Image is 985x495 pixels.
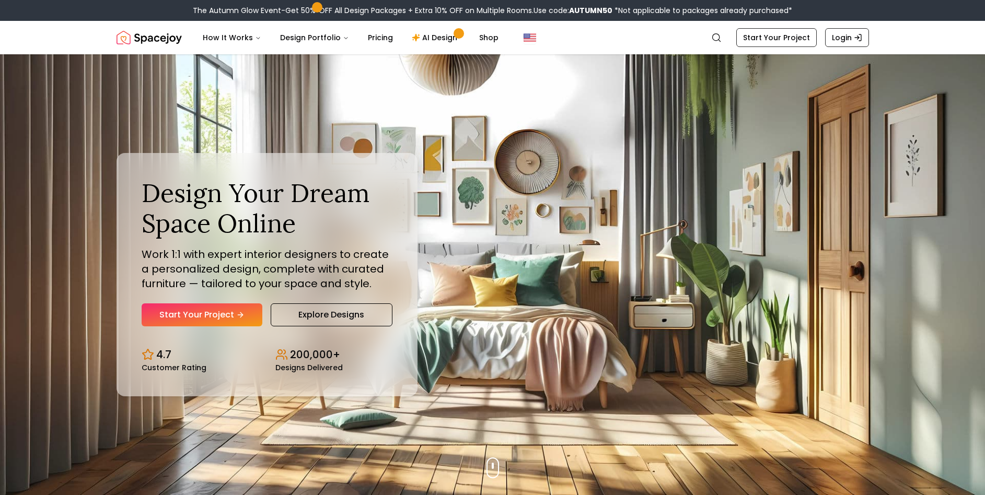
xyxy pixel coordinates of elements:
[275,364,343,371] small: Designs Delivered
[194,27,270,48] button: How It Works
[534,5,612,16] span: Use code:
[360,27,401,48] a: Pricing
[117,27,182,48] img: Spacejoy Logo
[612,5,792,16] span: *Not applicable to packages already purchased*
[194,27,507,48] nav: Main
[142,339,392,371] div: Design stats
[193,5,792,16] div: The Autumn Glow Event-Get 50% OFF All Design Packages + Extra 10% OFF on Multiple Rooms.
[825,28,869,47] a: Login
[117,27,182,48] a: Spacejoy
[471,27,507,48] a: Shop
[524,31,536,44] img: United States
[569,5,612,16] b: AUTUMN50
[142,364,206,371] small: Customer Rating
[271,303,392,326] a: Explore Designs
[142,303,262,326] a: Start Your Project
[272,27,357,48] button: Design Portfolio
[156,347,171,362] p: 4.7
[403,27,469,48] a: AI Design
[142,247,392,291] p: Work 1:1 with expert interior designers to create a personalized design, complete with curated fu...
[142,178,392,238] h1: Design Your Dream Space Online
[117,21,869,54] nav: Global
[736,28,817,47] a: Start Your Project
[290,347,340,362] p: 200,000+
